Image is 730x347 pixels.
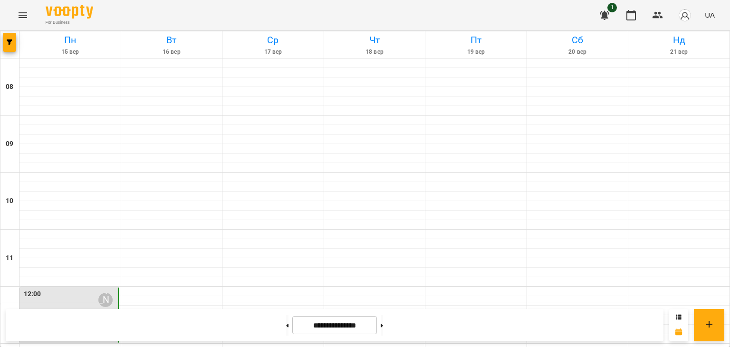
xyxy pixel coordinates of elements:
[326,33,424,48] h6: Чт
[224,33,322,48] h6: Ср
[528,33,627,48] h6: Сб
[427,33,525,48] h6: Пт
[528,48,627,57] h6: 20 вер
[123,48,221,57] h6: 16 вер
[607,3,617,12] span: 1
[6,82,13,92] h6: 08
[46,19,93,26] span: For Business
[705,10,715,20] span: UA
[11,4,34,27] button: Menu
[678,9,692,22] img: avatar_s.png
[630,48,728,57] h6: 21 вер
[123,33,221,48] h6: Вт
[21,33,119,48] h6: Пн
[21,48,119,57] h6: 15 вер
[6,196,13,206] h6: 10
[24,289,41,299] label: 12:00
[98,293,113,307] div: Миронюк Роксолана Святославівна
[46,5,93,19] img: Voopty Logo
[427,48,525,57] h6: 19 вер
[630,33,728,48] h6: Нд
[326,48,424,57] h6: 18 вер
[224,48,322,57] h6: 17 вер
[6,253,13,263] h6: 11
[6,139,13,149] h6: 09
[701,6,719,24] button: UA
